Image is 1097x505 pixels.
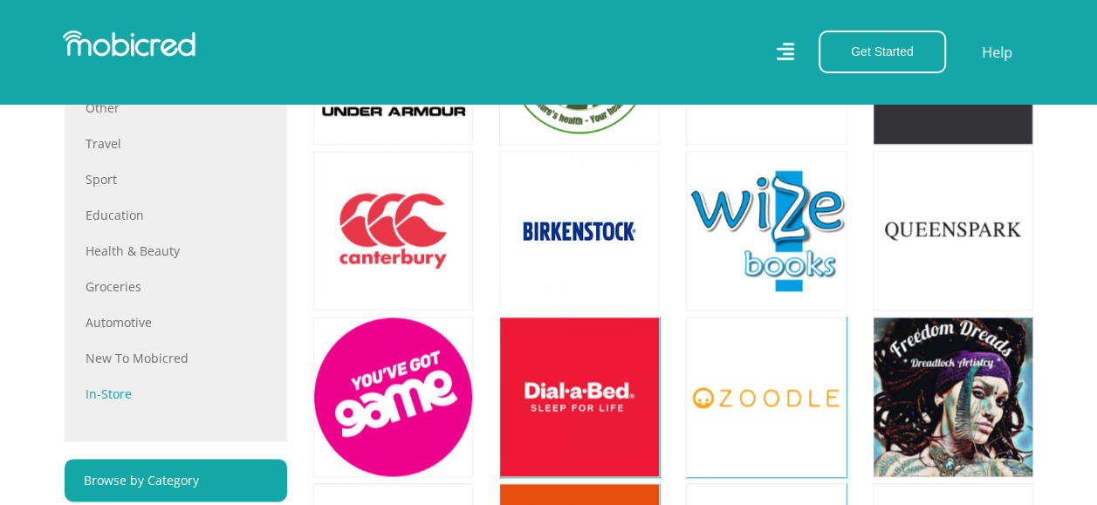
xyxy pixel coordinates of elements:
a: Automotive [86,313,266,331]
a: In-store [86,385,266,403]
a: Education [86,206,266,224]
a: Groceries [86,277,266,296]
a: Sport [86,170,266,188]
a: Health & Beauty [86,242,266,260]
img: Mobicred [63,31,195,57]
a: Help [981,41,1013,64]
a: Other [86,99,266,117]
button: Get Started [819,31,946,73]
a: Browse by Category [65,459,287,502]
a: New to Mobicred [86,349,266,367]
a: Travel [86,134,266,153]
